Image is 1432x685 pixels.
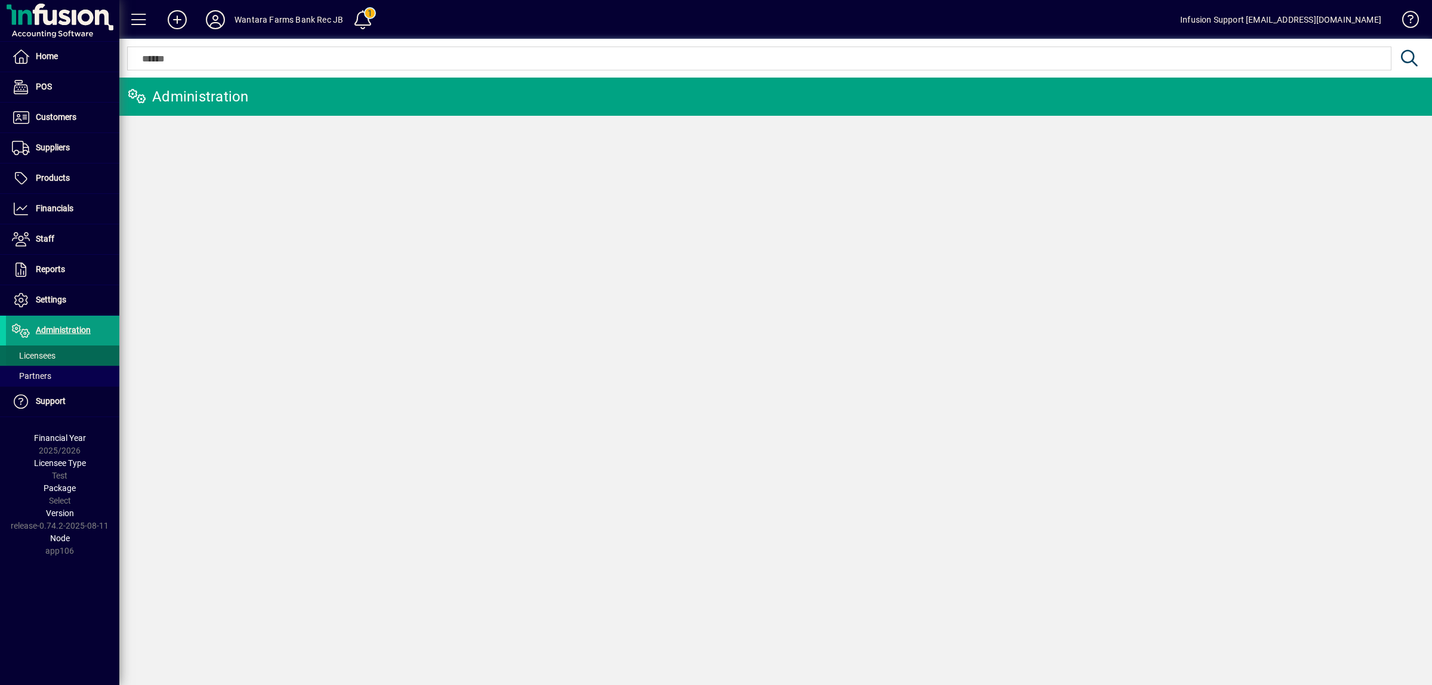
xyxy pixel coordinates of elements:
span: Reports [36,264,65,274]
span: Home [36,51,58,61]
div: Wantara Farms Bank Rec JB [234,10,343,29]
span: Financial Year [34,433,86,443]
a: Partners [6,366,119,386]
button: Add [158,9,196,30]
div: Administration [128,87,249,106]
a: Suppliers [6,133,119,163]
a: Knowledge Base [1393,2,1417,41]
span: Version [46,508,74,518]
span: Products [36,173,70,183]
a: Reports [6,255,119,285]
span: Settings [36,295,66,304]
a: Support [6,387,119,416]
span: Licensee Type [34,458,86,468]
span: Node [50,533,70,543]
a: Staff [6,224,119,254]
span: Administration [36,325,91,335]
a: Customers [6,103,119,132]
span: Support [36,396,66,406]
button: Profile [196,9,234,30]
a: Licensees [6,345,119,366]
span: Suppliers [36,143,70,152]
span: Staff [36,234,54,243]
a: Products [6,163,119,193]
span: Partners [12,371,51,381]
span: POS [36,82,52,91]
div: Infusion Support [EMAIL_ADDRESS][DOMAIN_NAME] [1180,10,1381,29]
span: Licensees [12,351,55,360]
span: Customers [36,112,76,122]
span: Financials [36,203,73,213]
span: Package [44,483,76,493]
a: POS [6,72,119,102]
a: Settings [6,285,119,315]
a: Home [6,42,119,72]
a: Financials [6,194,119,224]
